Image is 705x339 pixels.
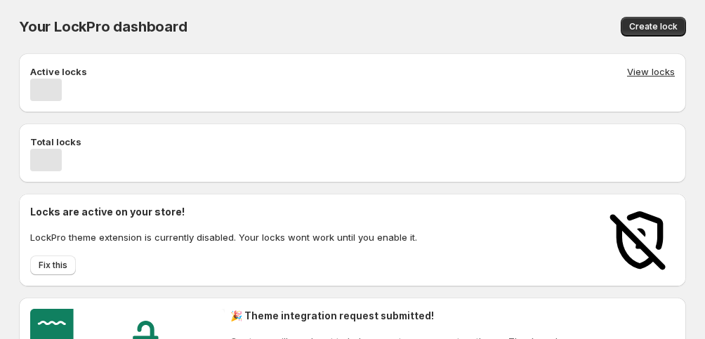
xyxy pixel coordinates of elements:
[627,65,675,79] button: View locks
[30,205,417,219] h2: Locks are active on your store!
[621,17,686,36] button: Create lock
[30,135,81,149] p: Total locks
[605,205,675,275] img: Locks disabled
[30,230,417,244] p: LockPro theme extension is currently disabled. Your locks wont work until you enable it.
[39,260,67,271] span: Fix this
[629,21,678,32] span: Create lock
[30,65,87,79] p: Active locks
[19,18,187,35] span: Your LockPro dashboard
[230,309,558,323] h2: 🎉 Theme integration request submitted!
[30,255,76,275] button: Fix this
